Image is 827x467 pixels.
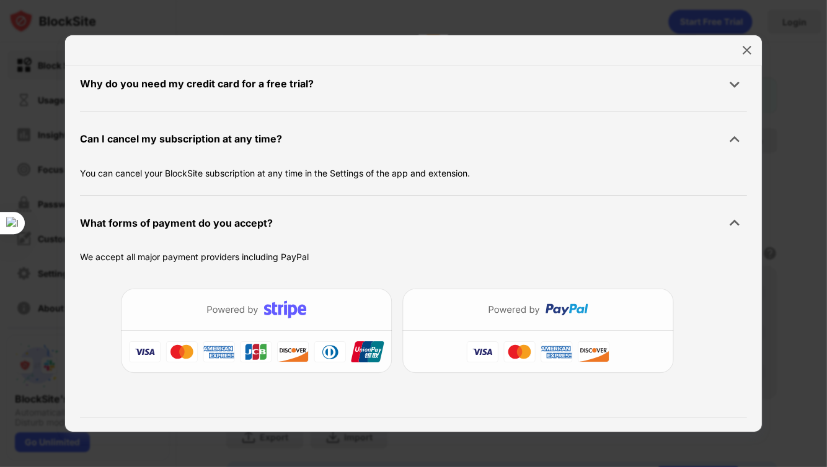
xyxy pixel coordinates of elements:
[80,75,314,93] div: Why do you need my credit card for a free trial?
[80,264,715,398] img: payment-providers
[80,214,273,232] div: What forms of payment do you accept?
[80,167,747,180] p: You can cancel your BlockSite subscription at any time in the Settings of the app and extension.
[80,250,747,264] p: We accept all major payment providers including PayPal
[80,130,282,148] div: Can I cancel my subscription at any time?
